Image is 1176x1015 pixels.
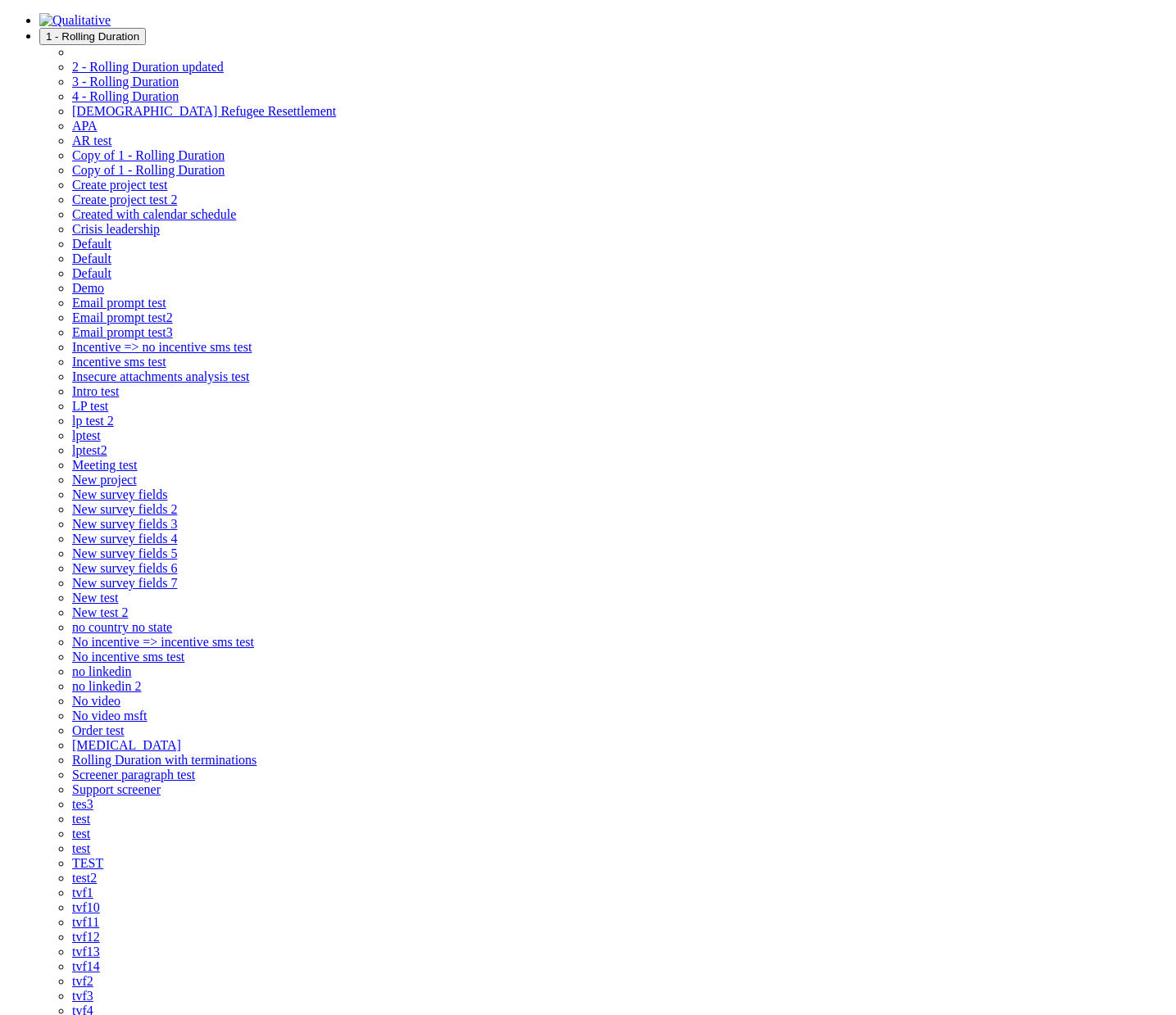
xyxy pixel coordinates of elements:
a: New survey fields 5 [72,546,177,560]
a: no linkedin [72,664,131,678]
a: No incentive sms test [72,650,184,664]
a: Email prompt test2 [72,310,173,324]
span: tvf14 [72,959,100,973]
a: tvf2 [72,974,93,988]
a: New test [72,591,118,605]
a: tvf10 [72,900,100,914]
a: AR test [72,134,111,147]
a: New survey fields 2 [72,502,177,516]
a: Create project test [72,178,167,192]
a: No video [72,694,120,708]
a: LP test [72,399,108,413]
a: No incentive => incentive sms test [72,635,254,649]
a: test [72,841,90,855]
a: tes3 [72,797,93,811]
span: 1 - Rolling Duration [46,30,139,43]
a: Insecure attachments analysis test [72,369,249,383]
span: test2 [72,871,97,885]
a: test [72,827,90,841]
a: New survey fields 7 [72,576,177,590]
span: Copy of 1 - Rolling Duration [72,163,225,177]
a: Copy of 1 - Rolling Duration [72,148,225,162]
a: [MEDICAL_DATA] [72,738,181,752]
a: lptest [72,428,101,442]
a: Default [72,266,111,280]
a: Create project test 2 [72,193,177,206]
a: TEST [72,856,103,870]
img: Qualitative [39,13,111,28]
a: test [72,812,90,826]
a: Created with calendar schedule [72,207,236,221]
a: APA [72,119,98,133]
a: New test 2 [72,605,128,619]
iframe: Chat Widget [1094,936,1176,1015]
a: no linkedin 2 [72,679,141,693]
a: lp test 2 [72,414,114,428]
a: New survey fields 6 [72,561,177,575]
span: tvf13 [72,945,100,958]
a: New survey fields [72,487,167,501]
a: Incentive sms test [72,355,166,369]
a: tvf3 [72,989,93,1003]
a: 4 - Rolling Duration [72,89,179,103]
a: Demo [72,281,104,295]
span: Order test [72,723,125,737]
span: 3 - Rolling Duration [72,75,179,88]
a: Support screener [72,782,161,796]
a: Meeting test [72,458,138,472]
a: lptest2 [72,443,107,457]
a: Incentive => no incentive sms test [72,340,252,354]
a: New project [72,473,137,487]
a: no country no state [72,620,172,634]
a: Email prompt test [72,296,166,310]
a: Default [72,237,111,251]
a: Default [72,251,111,265]
a: tvf11 [72,915,99,929]
a: New survey fields 3 [72,517,177,531]
span: Crisis leadership [72,222,160,236]
a: Email prompt test3 [72,325,173,339]
a: Screener paragraph test [72,768,195,782]
span: New survey fields 4 [72,532,177,546]
a: No video msft [72,709,148,723]
span: [DEMOGRAPHIC_DATA] Refugee Resettlement [72,104,336,118]
span: Rolling Duration with terminations [72,753,257,767]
